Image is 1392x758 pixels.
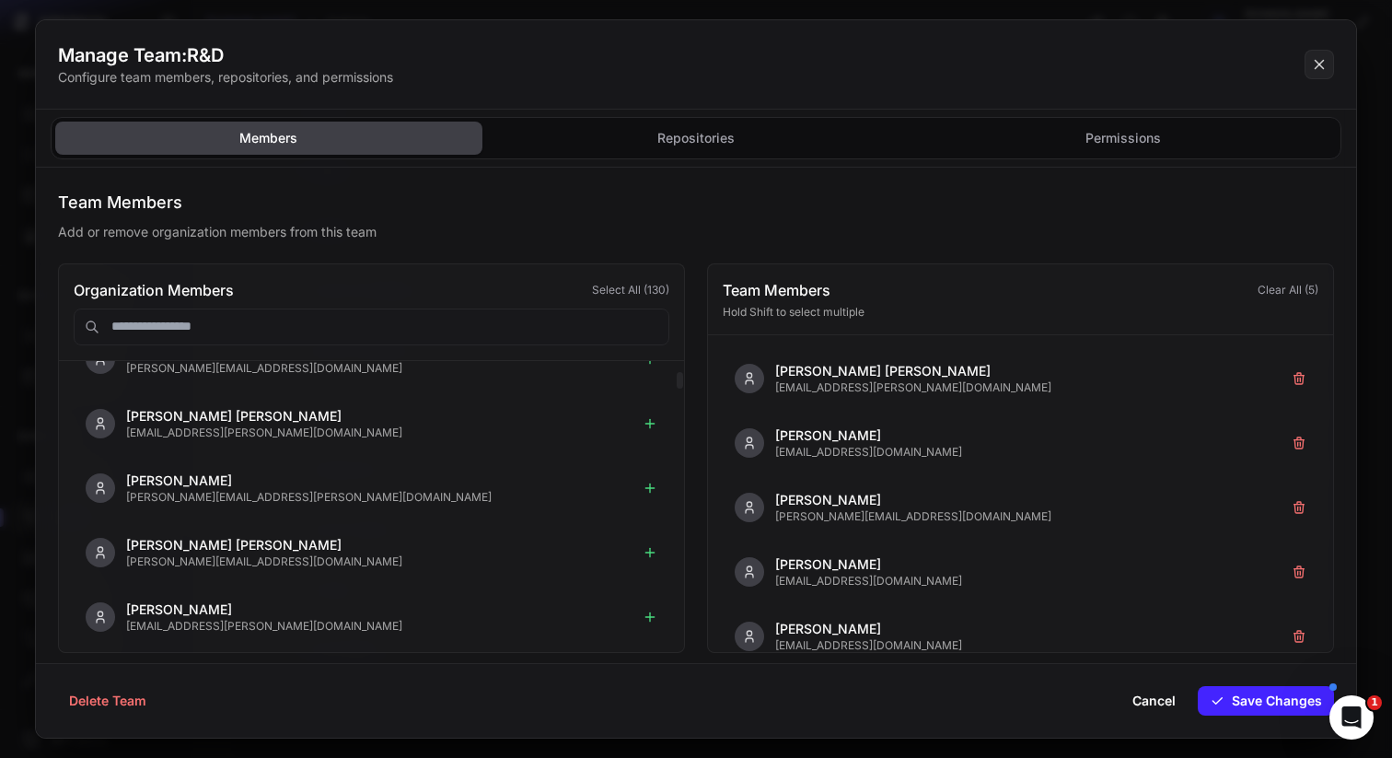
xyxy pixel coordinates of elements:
button: Permissions [910,122,1337,155]
p: [PERSON_NAME] [126,472,635,490]
p: [EMAIL_ADDRESS][PERSON_NAME][DOMAIN_NAME] [775,380,1284,395]
p: Configure team members, repositories, and permissions [58,68,393,87]
p: [PERSON_NAME][EMAIL_ADDRESS][PERSON_NAME][DOMAIN_NAME] [126,490,635,505]
button: Members [55,122,482,155]
button: [PERSON_NAME] [PERSON_NAME][EMAIL_ADDRESS][DOMAIN_NAME] [723,479,1318,536]
p: [PERSON_NAME][EMAIL_ADDRESS][DOMAIN_NAME] [775,509,1284,524]
p: [PERSON_NAME][EMAIL_ADDRESS][DOMAIN_NAME] [126,361,635,376]
button: [PERSON_NAME] [EMAIL_ADDRESS][PERSON_NAME][DOMAIN_NAME] [74,589,669,646]
button: [PERSON_NAME] [PERSON_NAME][EMAIL_ADDRESS][PERSON_NAME][DOMAIN_NAME] [74,460,669,517]
button: Repositories [482,122,910,155]
p: [EMAIL_ADDRESS][DOMAIN_NAME] [775,445,1284,460]
button: [PERSON_NAME] [PERSON_NAME] [PERSON_NAME][EMAIL_ADDRESS][DOMAIN_NAME] [74,524,669,581]
span: 1 [1367,695,1382,710]
button: Save Changes [1198,686,1334,716]
h3: Team Members [58,190,1334,216]
p: [PERSON_NAME] [775,555,1284,574]
p: [PERSON_NAME] [PERSON_NAME] [126,536,635,554]
p: [EMAIL_ADDRESS][DOMAIN_NAME] [775,638,1284,653]
iframe: Intercom live chat [1329,695,1374,740]
button: [PERSON_NAME] [EMAIL_ADDRESS][DOMAIN_NAME] [723,608,1318,665]
button: [PERSON_NAME] [PERSON_NAME] [EMAIL_ADDRESS][PERSON_NAME][DOMAIN_NAME] [74,395,669,452]
p: [PERSON_NAME] [775,620,1284,638]
button: Cancel [1121,686,1187,716]
p: Hold Shift to select multiple [723,305,1318,320]
button: [PERSON_NAME] [PERSON_NAME] [EMAIL_ADDRESS][PERSON_NAME][DOMAIN_NAME] [723,350,1318,407]
button: [PERSON_NAME] [EMAIL_ADDRESS][DOMAIN_NAME] [723,414,1318,472]
p: Add or remove organization members from this team [58,223,1334,241]
h4: Team Members [723,279,830,301]
button: [PERSON_NAME] [EMAIL_ADDRESS][DOMAIN_NAME] [723,543,1318,601]
p: [PERSON_NAME][EMAIL_ADDRESS][DOMAIN_NAME] [126,554,635,569]
p: [EMAIL_ADDRESS][DOMAIN_NAME] [775,574,1284,589]
h2: Manage Team: R&D [58,42,393,68]
p: [PERSON_NAME] [PERSON_NAME] [126,407,635,426]
p: [EMAIL_ADDRESS][PERSON_NAME][DOMAIN_NAME] [126,426,635,440]
h4: Organization Members [74,279,234,301]
button: Clear All (5) [1258,283,1318,297]
p: [PERSON_NAME] [126,601,635,619]
p: [PERSON_NAME] [775,426,1284,445]
button: Select All (130) [592,283,669,297]
p: [PERSON_NAME] [775,491,1284,509]
p: [EMAIL_ADDRESS][PERSON_NAME][DOMAIN_NAME] [126,619,635,634]
p: [PERSON_NAME] [PERSON_NAME] [775,362,1284,380]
